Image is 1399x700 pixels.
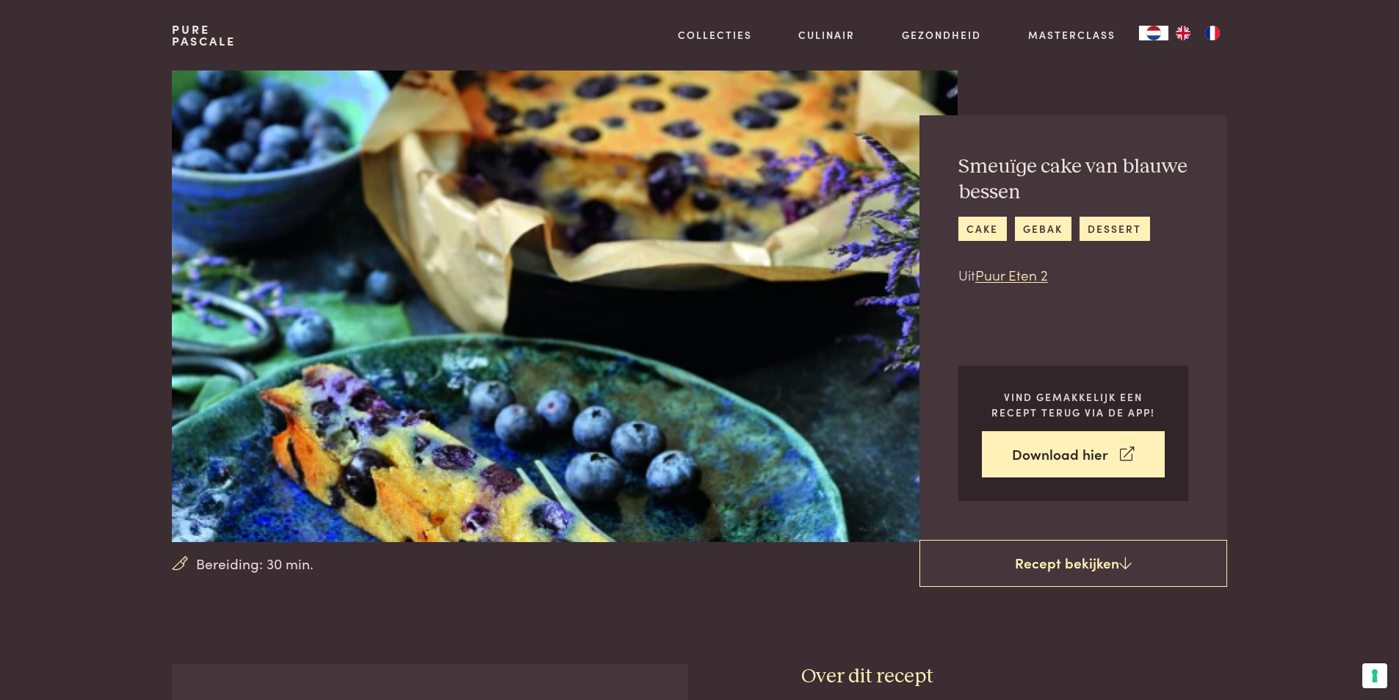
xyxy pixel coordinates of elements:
p: Uit [958,264,1188,286]
a: gebak [1015,217,1071,241]
button: Uw voorkeuren voor toestemming voor trackingtechnologieën [1362,663,1387,688]
a: PurePascale [172,24,236,47]
aside: Language selected: Nederlands [1139,26,1227,40]
div: Language [1139,26,1168,40]
h2: Smeuïge cake van blauwe bessen [958,154,1188,205]
a: Collecties [678,27,752,43]
a: Download hier [982,431,1165,477]
h3: Over dit recept [801,664,1227,690]
a: FR [1198,26,1227,40]
a: Masterclass [1028,27,1116,43]
a: Puur Eten 2 [975,264,1048,284]
img: Smeuïge cake van blauwe bessen [172,71,957,542]
a: Culinair [798,27,855,43]
a: Gezondheid [902,27,981,43]
a: NL [1139,26,1168,40]
a: cake [958,217,1007,241]
span: Bereiding: 30 min. [196,553,314,574]
p: Vind gemakkelijk een recept terug via de app! [982,389,1165,419]
a: dessert [1080,217,1150,241]
a: EN [1168,26,1198,40]
a: Recept bekijken [919,540,1227,587]
ul: Language list [1168,26,1227,40]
